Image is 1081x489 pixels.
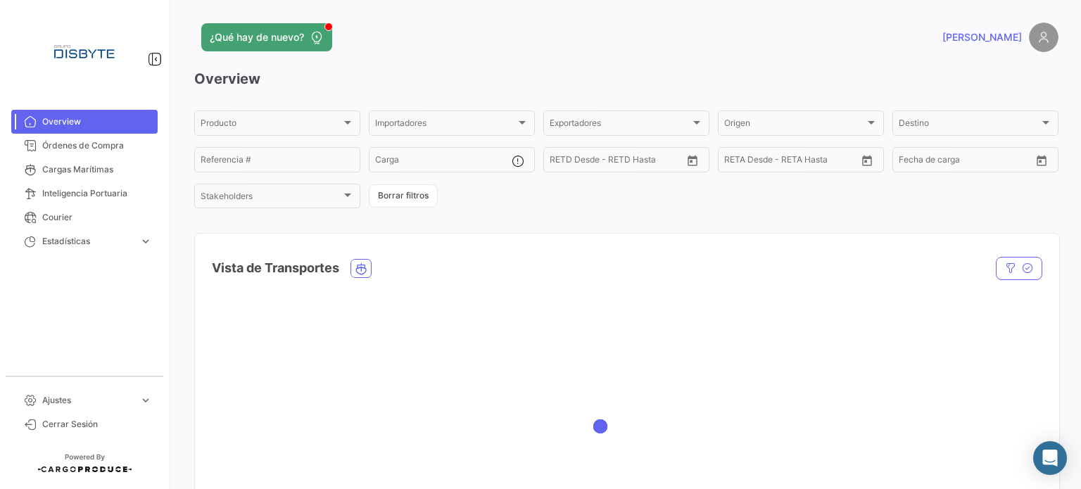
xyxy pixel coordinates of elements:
[11,158,158,182] a: Cargas Marítimas
[550,157,575,167] input: Desde
[42,187,152,200] span: Inteligencia Portuaria
[42,394,134,407] span: Ajustes
[139,394,152,407] span: expand_more
[11,182,158,205] a: Inteligencia Portuaria
[42,418,152,431] span: Cerrar Sesión
[11,205,158,229] a: Courier
[42,211,152,224] span: Courier
[201,193,341,203] span: Stakeholders
[550,120,690,130] span: Exportadores
[42,139,152,152] span: Órdenes de Compra
[210,30,304,44] span: ¿Qué hay de nuevo?
[201,120,341,130] span: Producto
[194,69,1058,89] h3: Overview
[42,115,152,128] span: Overview
[682,150,703,171] button: Open calendar
[11,110,158,134] a: Overview
[11,134,158,158] a: Órdenes de Compra
[1033,441,1067,475] div: Abrir Intercom Messenger
[139,235,152,248] span: expand_more
[42,235,134,248] span: Estadísticas
[899,120,1039,130] span: Destino
[369,184,438,208] button: Borrar filtros
[724,157,750,167] input: Desde
[759,157,823,167] input: Hasta
[42,163,152,176] span: Cargas Marítimas
[201,23,332,51] button: ¿Qué hay de nuevo?
[585,157,648,167] input: Hasta
[1029,23,1058,52] img: placeholder-user.png
[934,157,997,167] input: Hasta
[49,17,120,87] img: Logo+disbyte.jpeg
[856,150,878,171] button: Open calendar
[1031,150,1052,171] button: Open calendar
[375,120,516,130] span: Importadores
[899,157,924,167] input: Desde
[942,30,1022,44] span: [PERSON_NAME]
[212,258,339,278] h4: Vista de Transportes
[724,120,865,130] span: Origen
[351,260,371,277] button: Ocean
